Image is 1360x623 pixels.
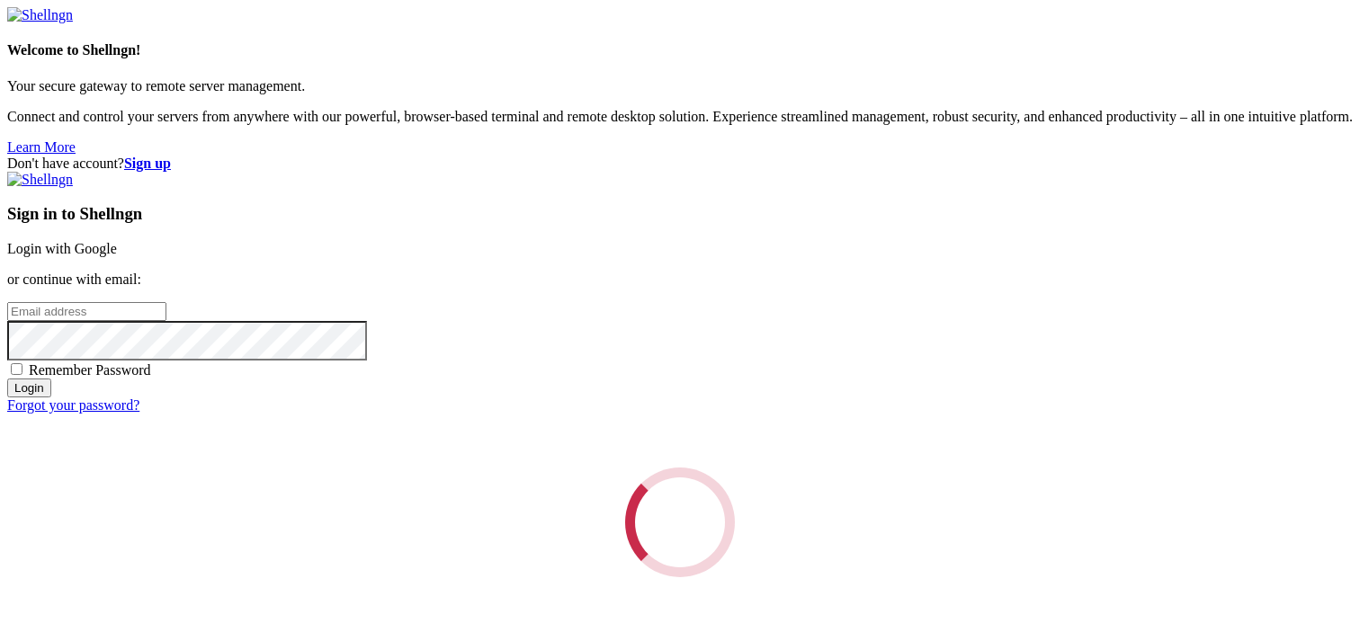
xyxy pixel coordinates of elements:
[7,139,76,155] a: Learn More
[7,397,139,413] a: Forgot your password?
[7,7,73,23] img: Shellngn
[11,363,22,375] input: Remember Password
[7,109,1353,125] p: Connect and control your servers from anywhere with our powerful, browser-based terminal and remo...
[7,302,166,321] input: Email address
[7,42,1353,58] h4: Welcome to Shellngn!
[7,172,73,188] img: Shellngn
[7,156,1353,172] div: Don't have account?
[29,362,151,378] span: Remember Password
[620,462,739,582] div: Loading...
[124,156,171,171] a: Sign up
[7,204,1353,224] h3: Sign in to Shellngn
[7,271,1353,288] p: or continue with email:
[7,78,1353,94] p: Your secure gateway to remote server management.
[7,378,51,397] input: Login
[7,241,117,256] a: Login with Google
